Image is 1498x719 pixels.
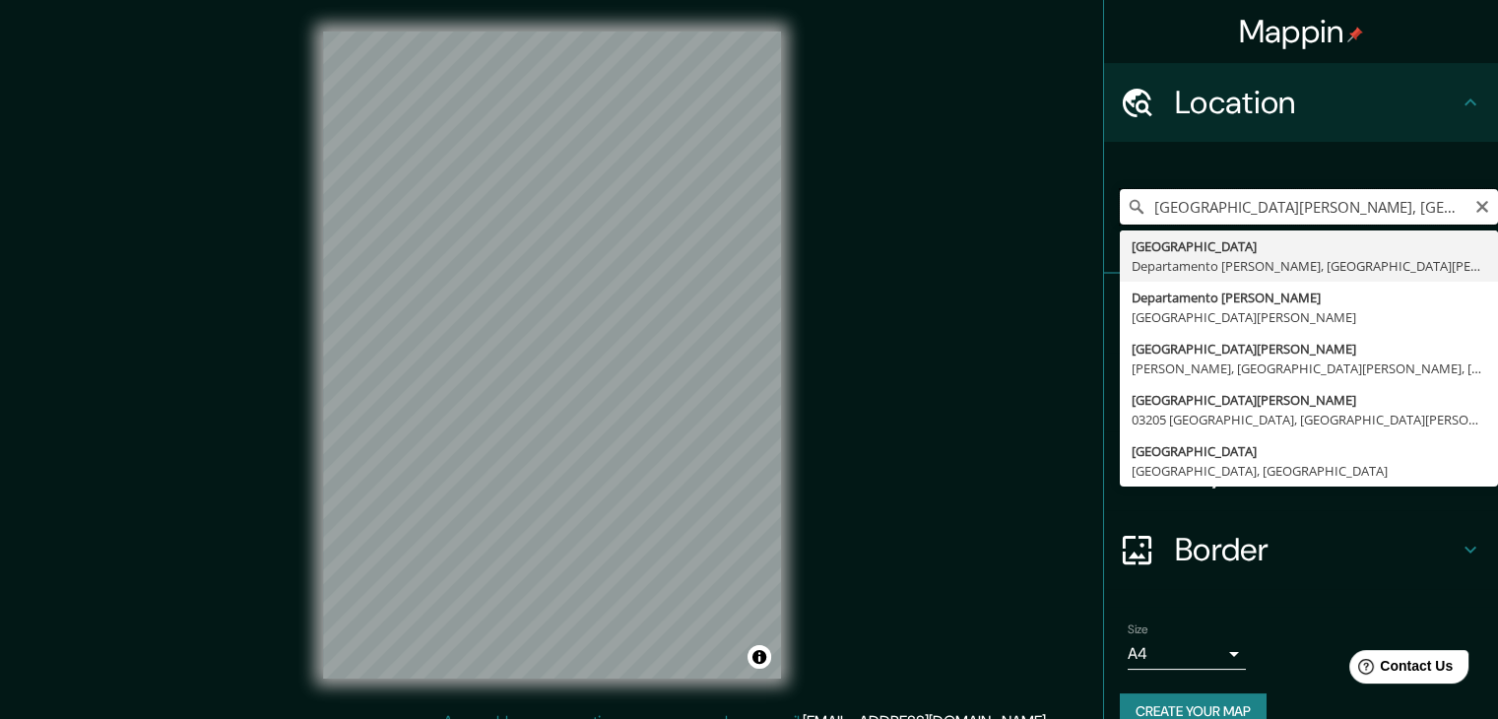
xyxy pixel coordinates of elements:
div: Departamento [PERSON_NAME] [1132,288,1486,307]
div: [GEOGRAPHIC_DATA], [GEOGRAPHIC_DATA] [1132,461,1486,481]
div: Pins [1104,274,1498,353]
div: Border [1104,510,1498,589]
h4: Border [1175,530,1459,569]
div: [GEOGRAPHIC_DATA][PERSON_NAME] [1132,390,1486,410]
div: [GEOGRAPHIC_DATA] [1132,236,1486,256]
button: Toggle attribution [748,645,771,669]
h4: Mappin [1239,12,1364,51]
div: [PERSON_NAME], [GEOGRAPHIC_DATA][PERSON_NAME], [GEOGRAPHIC_DATA][PERSON_NAME] [1132,359,1486,378]
canvas: Map [323,32,781,679]
div: [GEOGRAPHIC_DATA] [1132,441,1486,461]
div: Departamento [PERSON_NAME], [GEOGRAPHIC_DATA][PERSON_NAME] [1132,256,1486,276]
input: Pick your city or area [1120,189,1498,225]
div: [GEOGRAPHIC_DATA][PERSON_NAME] [1132,339,1486,359]
label: Size [1128,621,1148,638]
div: A4 [1128,638,1246,670]
iframe: Help widget launcher [1323,642,1476,697]
div: Layout [1104,431,1498,510]
div: [GEOGRAPHIC_DATA][PERSON_NAME] [1132,307,1486,327]
div: Location [1104,63,1498,142]
div: 03205 [GEOGRAPHIC_DATA], [GEOGRAPHIC_DATA][PERSON_NAME], [GEOGRAPHIC_DATA][PERSON_NAME] [1132,410,1486,429]
img: pin-icon.png [1347,27,1363,42]
button: Clear [1474,196,1490,215]
div: Style [1104,353,1498,431]
h4: Layout [1175,451,1459,490]
h4: Location [1175,83,1459,122]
